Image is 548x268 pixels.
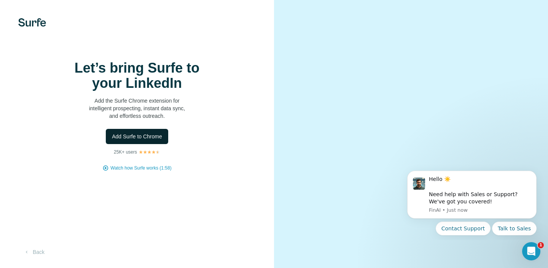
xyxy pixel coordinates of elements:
button: Add Surfe to Chrome [106,129,168,144]
button: Watch how Surfe works (1:58) [110,165,171,171]
span: Add Surfe to Chrome [112,133,162,140]
img: Rating Stars [139,150,160,154]
button: Back [18,245,50,259]
iframe: Intercom notifications message [396,164,548,240]
span: 1 [538,242,544,248]
iframe: Intercom live chat [522,242,540,260]
p: 25K+ users [114,149,137,155]
img: Surfe's logo [18,18,46,27]
p: Add the Surfe Chrome extension for intelligent prospecting, instant data sync, and effortless out... [61,97,213,120]
h1: Let’s bring Surfe to your LinkedIn [61,60,213,91]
